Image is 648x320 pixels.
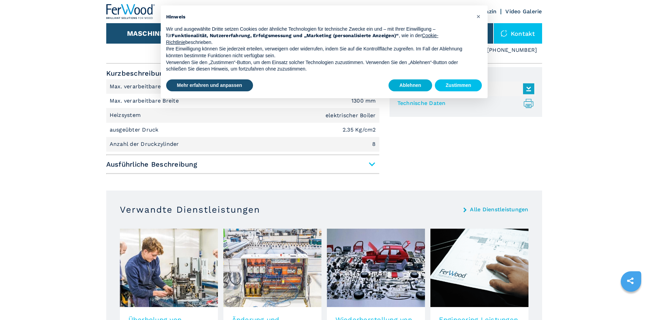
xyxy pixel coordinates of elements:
span: × [476,12,480,20]
a: Cookie-Richtlinie [166,33,439,45]
em: 2.35 Kg/cm2 [343,127,376,133]
h2: Hinweis [166,14,471,20]
h3: Verwandte Dienstleistungen [120,204,260,215]
a: Alle Dienstleistungen [470,207,528,212]
img: image [327,229,425,307]
button: Schließen Sie diesen Hinweis [473,11,484,22]
img: image [120,229,218,307]
img: image [223,229,321,307]
em: 8 [372,141,376,147]
button: Maschinen [127,29,170,37]
span: [PHONE_NUMBER] [487,45,537,55]
p: Wir und ausgewählte Dritte setzen Cookies oder ähnliche Technologien für technische Zwecke ein un... [166,26,471,46]
button: Mehr erfahren und anpassen [166,79,253,92]
a: Zipdatei Bilder [397,83,531,94]
p: ausgeübter Druck [110,126,160,134]
span: Ausführliche Beschreibung [106,158,379,170]
div: Kurzbeschreibung [106,79,379,152]
button: Ablehnen [389,79,432,92]
p: Heizsystem [110,111,143,119]
div: Kontakt [494,23,542,44]
img: Ferwood [106,4,155,19]
iframe: Chat [619,289,643,315]
p: Max. verarbeitbare Länge [110,83,181,90]
em: elektrischer Boiler [326,113,376,118]
button: Zustimmen [435,79,482,92]
p: Anzahl der Druckzylinder [110,140,181,148]
img: image [430,229,528,307]
a: sharethis [622,272,639,289]
span: Kurzbeschreibung [106,67,379,79]
p: Verwenden Sie den „Zustimmen“-Button, um dem Einsatz solcher Technologien zuzustimmen. Verwenden ... [166,59,471,73]
p: Max. verarbeitbare Breite [110,97,181,105]
a: Video Galerie [505,8,542,15]
strong: Funktionalität, Nutzererfahrung, Erfolgsmessung und „Marketing (personalisierte Anzeigen)“ [172,33,399,38]
p: Ihre Einwilligung können Sie jederzeit erteilen, verweigern oder widerrufen, indem Sie auf die Ko... [166,46,471,59]
img: Kontakt [501,30,507,37]
a: Technische Daten [397,98,531,109]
